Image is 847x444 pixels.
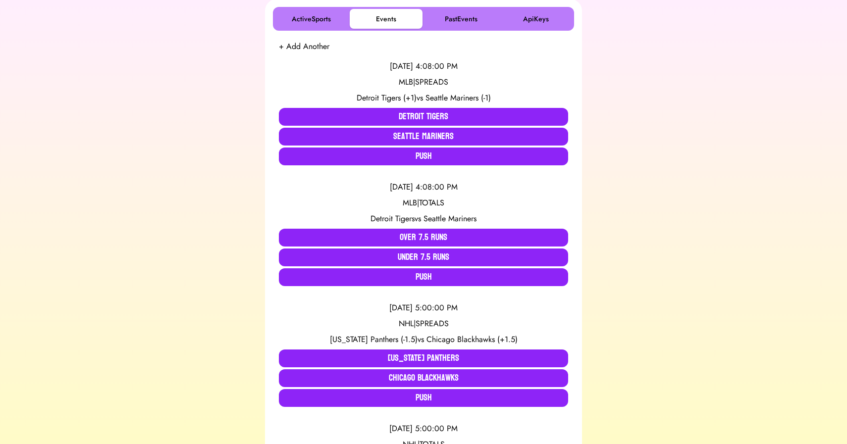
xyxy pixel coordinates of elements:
[279,334,568,345] div: vs
[279,389,568,407] button: Push
[330,334,418,345] span: [US_STATE] Panthers (-1.5)
[279,268,568,286] button: Push
[371,213,415,224] span: Detroit Tigers
[279,76,568,88] div: MLB | SPREADS
[279,41,329,52] button: + Add Another
[279,369,568,387] button: Chicago Blackhawks
[424,9,497,29] button: PastEvents
[279,197,568,209] div: MLB | TOTALS
[279,181,568,193] div: [DATE] 4:08:00 PM
[350,9,423,29] button: Events
[279,349,568,367] button: [US_STATE] Panthers
[279,213,568,225] div: vs
[279,423,568,435] div: [DATE] 5:00:00 PM
[426,334,518,345] span: Chicago Blackhawks (+1.5)
[357,92,417,103] span: Detroit Tigers (+1)
[425,92,491,103] span: Seattle Mariners (-1)
[279,60,568,72] div: [DATE] 4:08:00 PM
[279,318,568,330] div: NHL | SPREADS
[279,108,568,126] button: Detroit Tigers
[279,92,568,104] div: vs
[279,248,568,266] button: Under 7.5 Runs
[499,9,572,29] button: ApiKeys
[423,213,476,224] span: Seattle Mariners
[279,128,568,146] button: Seattle Mariners
[279,148,568,165] button: Push
[279,229,568,247] button: Over 7.5 Runs
[279,302,568,314] div: [DATE] 5:00:00 PM
[275,9,348,29] button: ActiveSports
